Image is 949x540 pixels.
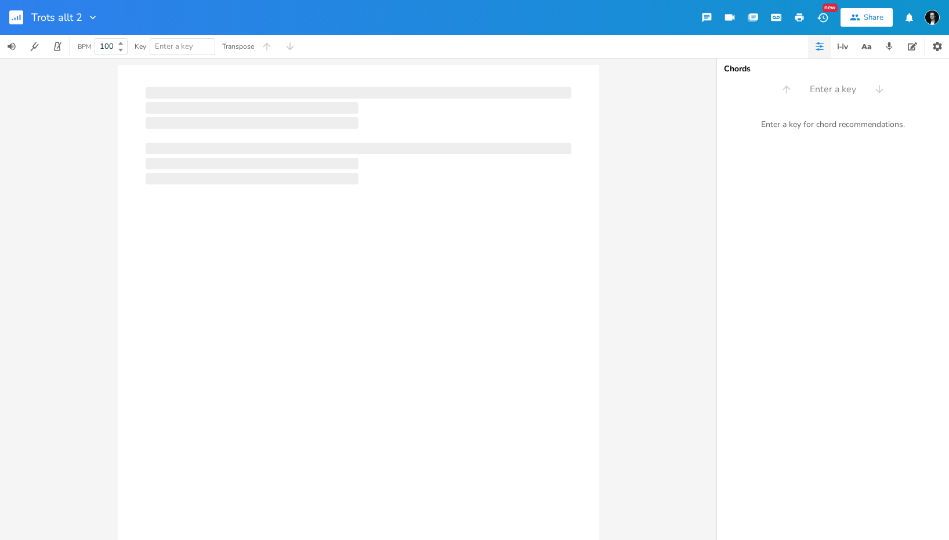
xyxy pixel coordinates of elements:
div: Enter a key for chord recommendations. [717,113,949,137]
div: Transpose [222,43,254,50]
button: New [811,7,834,28]
div: New [823,3,838,12]
div: Chords [724,65,942,73]
button: Share [841,8,893,27]
span: Enter a key [155,41,193,52]
div: Key [135,43,146,50]
span: Enter a key [810,83,856,96]
div: Share [864,12,883,23]
div: BPM [78,44,91,50]
span: Trots allt 2 [31,12,82,23]
img: Marianne Milde [925,10,940,25]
